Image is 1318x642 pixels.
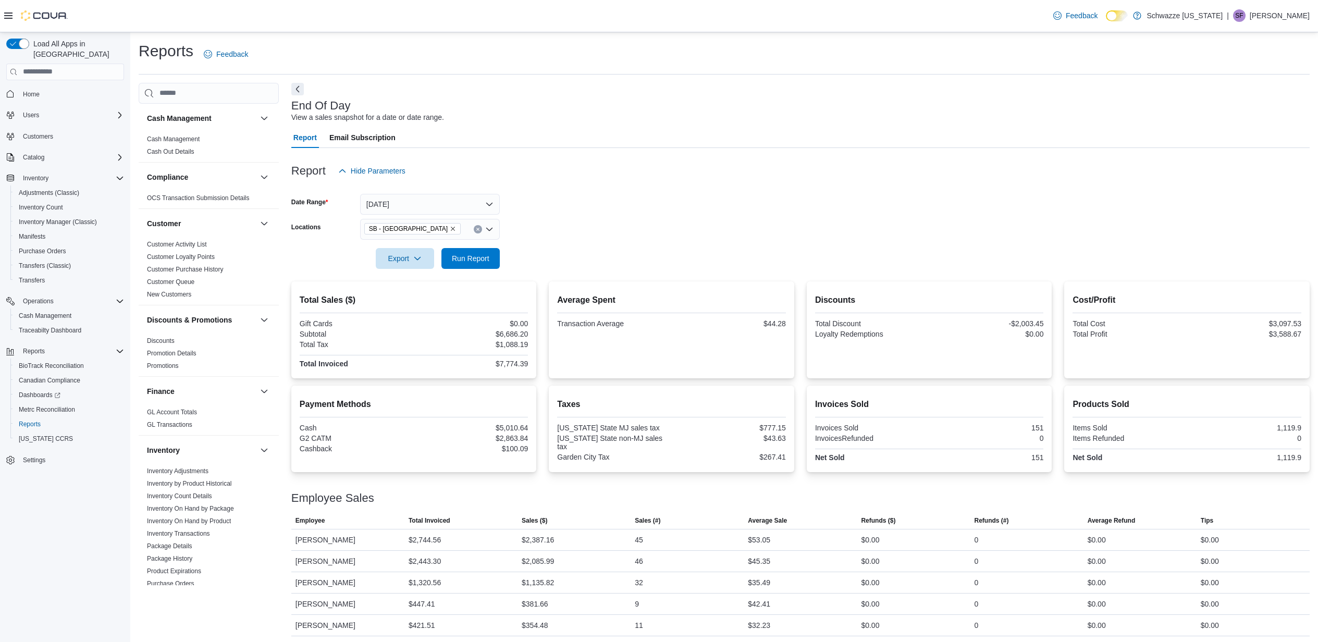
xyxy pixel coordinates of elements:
[557,434,669,451] div: [US_STATE] State non-MJ sales tax
[147,240,207,249] span: Customer Activity List
[1233,9,1246,22] div: Skyler Franke
[635,555,643,567] div: 46
[15,245,70,257] a: Purchase Orders
[815,398,1044,411] h2: Invoices Sold
[147,350,196,357] a: Promotion Details
[147,349,196,357] span: Promotion Details
[1073,319,1185,328] div: Total Cost
[147,567,201,575] span: Product Expirations
[147,555,192,562] a: Package History
[15,310,76,322] a: Cash Management
[416,319,528,328] div: $0.00
[19,151,48,164] button: Catalog
[147,172,188,182] h3: Compliance
[674,319,786,328] div: $44.28
[200,44,252,65] a: Feedback
[147,362,179,370] span: Promotions
[409,598,435,610] div: $447.41
[147,218,181,229] h3: Customer
[147,148,194,155] a: Cash Out Details
[10,359,128,373] button: BioTrack Reconciliation
[674,453,786,461] div: $267.41
[15,389,124,401] span: Dashboards
[19,203,63,212] span: Inventory Count
[300,294,528,306] h2: Total Sales ($)
[748,555,770,567] div: $45.35
[19,109,43,121] button: Users
[147,421,192,428] a: GL Transactions
[147,504,234,513] span: Inventory On Hand by Package
[147,218,256,229] button: Customer
[139,238,279,305] div: Customer
[147,147,194,156] span: Cash Out Details
[15,360,88,372] a: BioTrack Reconciliation
[975,619,979,632] div: 0
[300,330,412,338] div: Subtotal
[15,360,124,372] span: BioTrack Reconciliation
[15,216,101,228] a: Inventory Manager (Classic)
[416,360,528,368] div: $7,774.39
[1227,9,1229,22] p: |
[147,337,175,345] span: Discounts
[748,516,787,525] span: Average Sale
[19,232,45,241] span: Manifests
[139,41,193,61] h1: Reports
[748,619,770,632] div: $32.23
[15,418,45,430] a: Reports
[1201,534,1219,546] div: $0.00
[23,90,40,98] span: Home
[861,619,879,632] div: $0.00
[10,431,128,446] button: [US_STATE] CCRS
[1201,516,1213,525] span: Tips
[382,248,428,269] span: Export
[19,312,71,320] span: Cash Management
[635,619,643,632] div: 11
[861,576,879,589] div: $0.00
[23,111,39,119] span: Users
[19,88,44,101] a: Home
[147,445,180,455] h3: Inventory
[1250,9,1310,22] p: [PERSON_NAME]
[291,492,374,504] h3: Employee Sales
[15,433,77,445] a: [US_STATE] CCRS
[295,516,325,525] span: Employee
[474,225,482,233] button: Clear input
[139,133,279,162] div: Cash Management
[300,340,412,349] div: Total Tax
[931,424,1043,432] div: 151
[1088,516,1136,525] span: Average Refund
[557,453,669,461] div: Garden City Tax
[147,505,234,512] a: Inventory On Hand by Package
[291,572,404,593] div: [PERSON_NAME]
[815,319,927,328] div: Total Discount
[1106,10,1128,21] input: Dark Mode
[815,434,927,442] div: InvoicesRefunded
[635,598,639,610] div: 9
[10,308,128,323] button: Cash Management
[15,389,65,401] a: Dashboards
[409,555,441,567] div: $2,443.30
[147,135,200,143] a: Cash Management
[147,241,207,248] a: Customer Activity List
[1201,555,1219,567] div: $0.00
[409,619,435,632] div: $421.51
[931,330,1043,338] div: $0.00
[19,262,71,270] span: Transfers (Classic)
[19,189,79,197] span: Adjustments (Classic)
[147,554,192,563] span: Package History
[139,465,279,619] div: Inventory
[19,88,124,101] span: Home
[19,391,60,399] span: Dashboards
[15,187,83,199] a: Adjustments (Classic)
[29,39,124,59] span: Load All Apps in [GEOGRAPHIC_DATA]
[1073,294,1301,306] h2: Cost/Profit
[815,424,927,432] div: Invoices Sold
[485,225,494,233] button: Open list of options
[147,492,212,500] span: Inventory Count Details
[293,127,317,148] span: Report
[291,100,351,112] h3: End Of Day
[15,216,124,228] span: Inventory Manager (Classic)
[19,453,124,466] span: Settings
